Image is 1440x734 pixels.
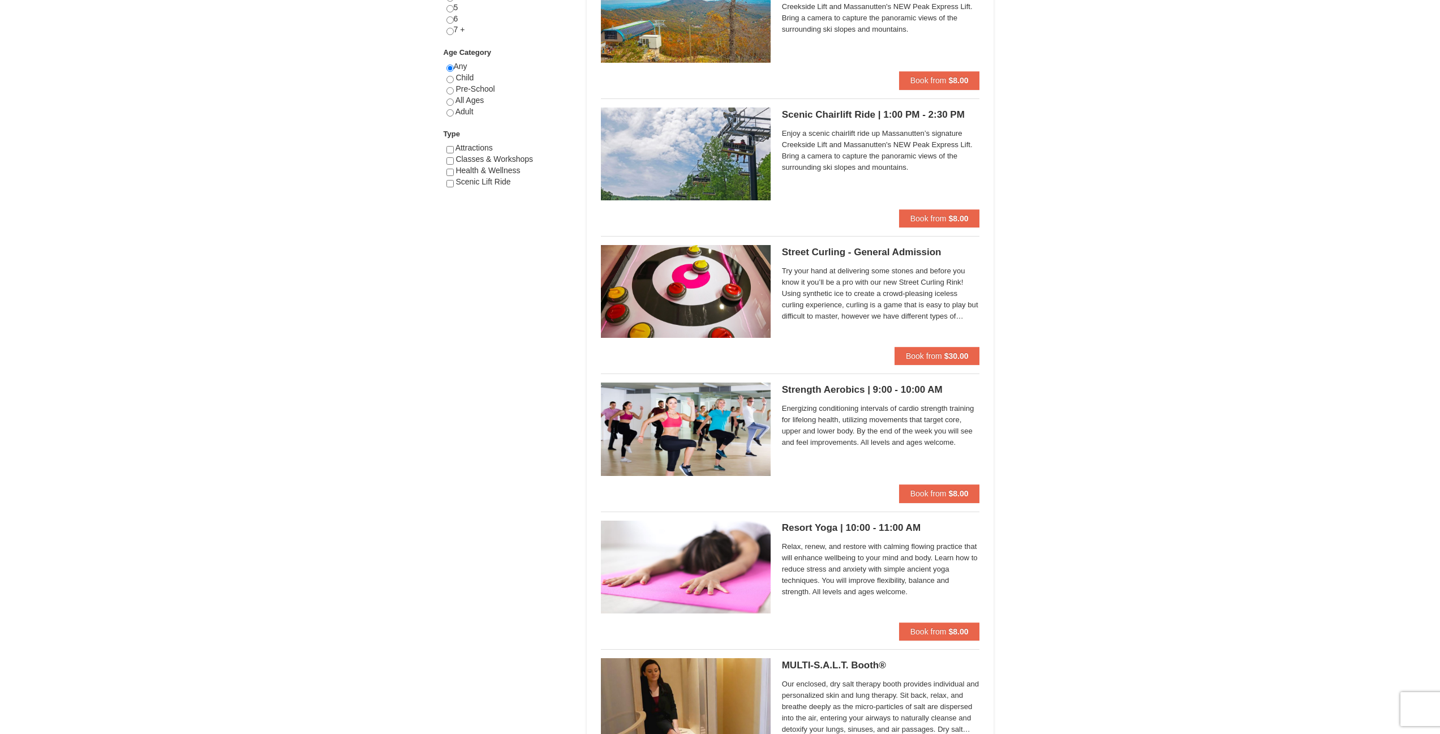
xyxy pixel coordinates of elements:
span: Relax, renew, and restore with calming flowing practice that will enhance wellbeing to your mind ... [782,541,980,598]
span: Book from [906,351,942,360]
span: Child [455,73,474,82]
img: 24896431-9-664d1467.jpg [601,108,771,200]
strong: Type [444,130,460,138]
span: Book from [910,627,947,636]
div: Any [446,61,573,128]
span: Try your hand at delivering some stones and before you know it you’ll be a pro with our new Stree... [782,265,980,322]
h5: Strength Aerobics | 9:00 - 10:00 AM [782,384,980,396]
strong: $8.00 [948,214,968,223]
img: 15390471-88-44377514.jpg [601,245,771,338]
span: Book from [910,76,947,85]
button: Book from $8.00 [899,209,980,228]
strong: Age Category [444,48,492,57]
strong: $8.00 [948,627,968,636]
span: Energizing conditioning intervals of cardio strength training for lifelong health, utilizing move... [782,403,980,448]
img: 6619873-740-369cfc48.jpeg [601,521,771,613]
button: Book from $30.00 [895,347,980,365]
img: 6619873-743-43c5cba0.jpeg [601,383,771,475]
strong: $8.00 [948,76,968,85]
button: Book from $8.00 [899,623,980,641]
span: Pre-School [455,84,495,93]
span: Scenic Lift Ride [455,177,510,186]
button: Book from $8.00 [899,484,980,503]
span: Adult [455,107,474,116]
span: All Ages [455,96,484,105]
span: Book from [910,214,947,223]
h5: Street Curling - General Admission [782,247,980,258]
h5: Scenic Chairlift Ride | 1:00 PM - 2:30 PM [782,109,980,121]
strong: $30.00 [944,351,969,360]
strong: $8.00 [948,489,968,498]
h5: Resort Yoga | 10:00 - 11:00 AM [782,522,980,534]
span: Enjoy a scenic chairlift ride up Massanutten’s signature Creekside Lift and Massanutten's NEW Pea... [782,128,980,173]
h5: MULTI-S.A.L.T. Booth® [782,660,980,671]
span: Attractions [455,143,493,152]
button: Book from $8.00 [899,71,980,89]
span: Classes & Workshops [455,154,533,164]
span: Health & Wellness [455,166,520,175]
span: Book from [910,489,947,498]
